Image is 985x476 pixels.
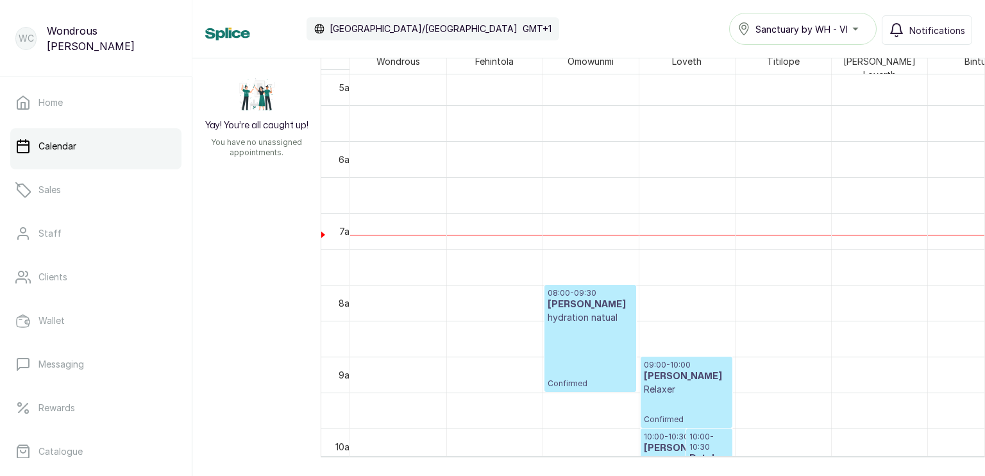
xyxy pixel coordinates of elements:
p: hydration natual [548,311,633,324]
button: Sanctuary by WH - VI [729,13,877,45]
p: 08:00 - 09:30 [548,288,633,298]
span: Wondrous [374,53,423,69]
p: Rewards [38,402,75,414]
div: 5am [336,81,359,94]
div: 7am [337,225,359,238]
p: Catalogue [38,445,83,458]
a: Home [10,85,181,121]
p: WC [19,32,34,45]
span: Omowunmi [565,53,616,69]
p: Sales [38,183,61,196]
div: 6am [336,153,359,166]
p: Clipper cut [644,455,729,468]
a: Wallet [10,303,181,339]
p: Clients [38,271,67,284]
p: Wondrous [PERSON_NAME] [47,23,176,54]
span: Loveth [669,53,704,69]
p: Messaging [38,358,84,371]
p: Relaxer [644,383,729,396]
div: 8am [336,296,359,310]
p: Home [38,96,63,109]
span: [PERSON_NAME] Loverth [832,53,927,83]
a: Messaging [10,346,181,382]
span: Fehintola [473,53,516,69]
a: Sales [10,172,181,208]
span: Sanctuary by WH - VI [755,22,848,36]
p: You have no unassigned appointments. [200,137,313,158]
h3: [PERSON_NAME] [548,298,633,311]
p: Calendar [38,140,76,153]
span: Confirmed [548,378,633,389]
div: 10am [333,440,359,454]
a: Calendar [10,128,181,164]
span: Titilope [764,53,802,69]
p: Wallet [38,314,65,327]
p: Staff [38,227,62,240]
a: Clients [10,259,181,295]
a: Catalogue [10,434,181,470]
h3: [PERSON_NAME] [644,370,729,383]
a: Rewards [10,390,181,426]
p: 10:00 - 10:30 [689,432,729,452]
p: 09:00 - 10:00 [644,360,729,370]
p: GMT+1 [523,22,551,35]
span: Notifications [909,24,965,37]
p: [GEOGRAPHIC_DATA]/[GEOGRAPHIC_DATA] [330,22,518,35]
h2: Yay! You’re all caught up! [205,119,308,132]
div: 9am [336,368,359,382]
span: Confirmed [644,414,729,425]
a: Staff [10,216,181,251]
button: Notifications [882,15,972,45]
h3: [PERSON_NAME] [644,442,729,455]
p: 10:00 - 10:30 [644,432,729,442]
